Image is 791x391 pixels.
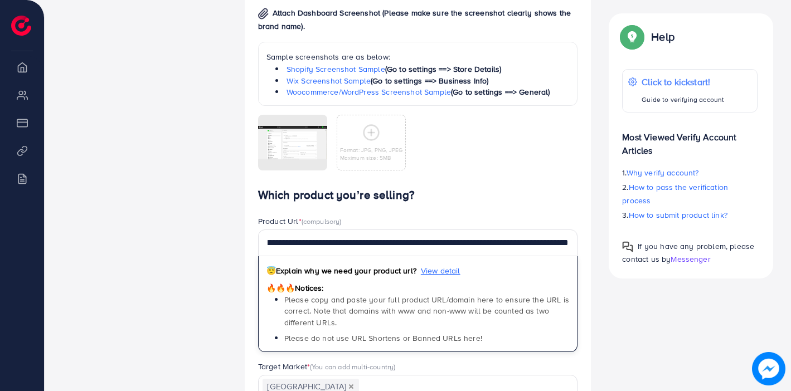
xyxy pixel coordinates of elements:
span: How to pass the verification process [622,182,728,206]
p: 2. [622,180,758,207]
label: Product Url [258,216,342,227]
p: Help [651,30,674,43]
p: Most Viewed Verify Account Articles [622,121,758,157]
a: Shopify Screenshot Sample [287,63,385,75]
span: 🔥🔥🔥 [266,282,295,294]
p: Guide to verifying account [642,93,724,106]
a: Wix Screenshot Sample [287,75,371,86]
img: img [258,8,269,19]
p: Click to kickstart! [642,75,724,89]
p: 3. [622,208,758,222]
img: Popup guide [622,241,633,252]
span: (You can add multi-country) [310,361,395,372]
span: (Go to settings ==> Store Details) [385,63,501,75]
span: (compulsory) [302,216,342,226]
p: Format: JPG, PNG, JPEG [340,146,403,154]
h4: Which product you’re selling? [258,188,578,202]
a: Woocommerce/WordPress Screenshot Sample [287,86,451,97]
img: image [752,352,785,385]
span: View detail [421,265,460,276]
span: Attach Dashboard Screenshot (Please make sure the screenshot clearly shows the brand name). [258,7,571,32]
span: (Go to settings ==> General) [451,86,550,97]
p: 1. [622,166,758,179]
span: 😇 [266,265,276,276]
span: Why verify account? [627,167,699,178]
span: If you have any problem, please contact us by [622,241,754,265]
img: Popup guide [622,27,642,47]
label: Target Market [258,361,396,372]
img: logo [11,16,31,36]
img: img uploaded [258,126,327,159]
span: Notices: [266,282,324,294]
p: Maximum size: 5MB [340,154,403,162]
span: Explain why we need your product url? [266,265,416,276]
p: Sample screenshots are as below: [266,50,570,63]
span: Please copy and paste your full product URL/domain here to ensure the URL is correct. Note that d... [284,294,569,328]
span: How to submit product link? [629,209,727,221]
span: (Go to settings ==> Business Info) [371,75,488,86]
button: Deselect Pakistan [348,384,354,389]
span: Please do not use URL Shortens or Banned URLs here! [284,333,482,344]
span: Messenger [671,253,710,265]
